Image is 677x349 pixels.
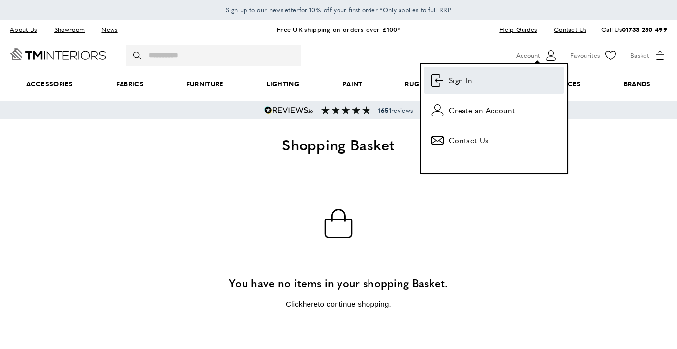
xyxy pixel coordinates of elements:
span: Sign up to our newsletter [226,5,299,14]
a: Furniture [165,69,245,99]
a: Paint [321,69,383,99]
a: 01733 230 499 [622,25,667,34]
p: Click to continue shopping. [142,298,535,310]
a: Fabrics [94,69,165,99]
a: Showroom [47,23,92,36]
a: Help Guides [492,23,544,36]
span: Contact Us [449,134,488,146]
h3: You have no items in your shopping Basket. [142,275,535,291]
a: Rugs [384,69,445,99]
span: reviews [378,106,413,114]
span: Shopping Basket [282,134,395,155]
span: Create an Account [449,104,515,116]
a: Free UK shipping on orders over £100* [277,25,400,34]
img: Reviews section [321,106,370,114]
button: Customer Account [516,48,558,63]
span: Sign In [449,74,472,86]
span: Favourites [570,50,600,60]
a: Go to Home page [10,48,106,60]
a: Contact Us [547,23,586,36]
a: here [303,300,318,308]
img: Reviews.io 5 stars [264,106,313,114]
a: Contact Us [424,127,564,154]
button: Search [133,45,143,66]
a: About Us [10,23,44,36]
strong: 1651 [378,106,391,115]
p: Call Us [601,25,667,35]
a: Create an Account [424,97,564,124]
a: Sign In [424,67,564,94]
a: Sign up to our newsletter [226,5,299,15]
span: Account [516,50,540,60]
a: Favourites [570,48,618,63]
span: Accessories [5,69,94,99]
span: for 10% off your first order *Only applies to full RRP [226,5,451,14]
a: News [94,23,124,36]
a: Brands [602,69,672,99]
a: Lighting [245,69,321,99]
